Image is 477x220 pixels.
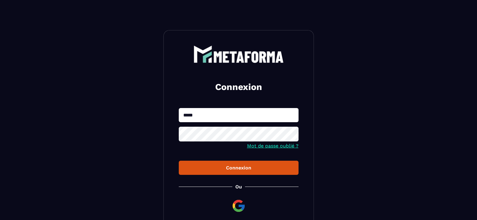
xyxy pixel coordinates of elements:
[247,143,299,149] a: Mot de passe oublié ?
[179,45,299,63] a: logo
[179,161,299,175] button: Connexion
[231,199,246,213] img: google
[194,45,284,63] img: logo
[184,165,294,171] div: Connexion
[186,81,291,93] h2: Connexion
[235,184,242,190] p: Ou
